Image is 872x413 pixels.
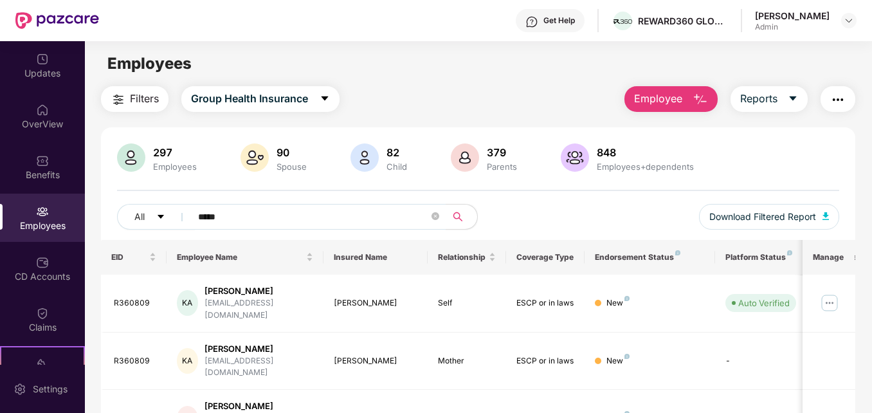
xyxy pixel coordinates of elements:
img: svg+xml;base64,PHN2ZyBpZD0iU2V0dGluZy0yMHgyMCIgeG1sbnM9Imh0dHA6Ly93d3cudzMub3JnLzIwMDAvc3ZnIiB3aW... [14,383,26,396]
img: svg+xml;base64,PHN2ZyBpZD0iRHJvcGRvd24tMzJ4MzIiIHhtbG5zPSJodHRwOi8vd3d3LnczLm9yZy8yMDAwL3N2ZyIgd2... [844,15,854,26]
img: R360%20LOGO.png [613,19,632,24]
img: svg+xml;base64,PHN2ZyB4bWxucz0iaHR0cDovL3d3dy53My5vcmcvMjAwMC9zdmciIHhtbG5zOnhsaW5rPSJodHRwOi8vd3... [561,143,589,172]
div: Child [384,161,410,172]
div: Mother [438,355,496,367]
div: Auto Verified [738,297,790,309]
span: caret-down [320,93,330,105]
img: svg+xml;base64,PHN2ZyBpZD0iSG9tZSIgeG1sbnM9Imh0dHA6Ly93d3cudzMub3JnLzIwMDAvc3ZnIiB3aWR0aD0iMjAiIG... [36,104,49,116]
td: - [715,333,806,390]
img: svg+xml;base64,PHN2ZyB4bWxucz0iaHR0cDovL3d3dy53My5vcmcvMjAwMC9zdmciIHdpZHRoPSI4IiBoZWlnaHQ9IjgiIH... [787,250,792,255]
button: Filters [101,86,168,112]
img: svg+xml;base64,PHN2ZyBpZD0iSGVscC0zMngzMiIgeG1sbnM9Imh0dHA6Ly93d3cudzMub3JnLzIwMDAvc3ZnIiB3aWR0aD... [525,15,538,28]
img: svg+xml;base64,PHN2ZyBpZD0iQ2xhaW0iIHhtbG5zPSJodHRwOi8vd3d3LnczLm9yZy8yMDAwL3N2ZyIgd2lkdGg9IjIwIi... [36,307,49,320]
div: [PERSON_NAME] [204,343,313,355]
span: Employee [634,91,682,107]
div: [PERSON_NAME] [204,400,313,412]
img: svg+xml;base64,PHN2ZyBpZD0iVXBkYXRlZCIgeG1sbnM9Imh0dHA6Ly93d3cudzMub3JnLzIwMDAvc3ZnIiB3aWR0aD0iMj... [36,53,49,66]
img: svg+xml;base64,PHN2ZyB4bWxucz0iaHR0cDovL3d3dy53My5vcmcvMjAwMC9zdmciIHdpZHRoPSI4IiBoZWlnaHQ9IjgiIH... [675,250,680,255]
div: ESCP or in laws [516,297,574,309]
div: Employees+dependents [594,161,696,172]
span: Filters [130,91,159,107]
div: Admin [755,22,830,32]
div: R360809 [114,297,156,309]
span: close-circle [431,211,439,223]
img: New Pazcare Logo [15,12,99,29]
div: Spouse [274,161,309,172]
img: svg+xml;base64,PHN2ZyB4bWxucz0iaHR0cDovL3d3dy53My5vcmcvMjAwMC9zdmciIHdpZHRoPSI4IiBoZWlnaHQ9IjgiIH... [624,354,630,359]
div: Self [438,297,496,309]
div: Parents [484,161,520,172]
div: Employees [150,161,199,172]
div: ESCP or in laws [516,355,574,367]
img: svg+xml;base64,PHN2ZyB4bWxucz0iaHR0cDovL3d3dy53My5vcmcvMjAwMC9zdmciIHhtbG5zOnhsaW5rPSJodHRwOi8vd3... [451,143,479,172]
span: search [446,212,471,222]
img: svg+xml;base64,PHN2ZyB4bWxucz0iaHR0cDovL3d3dy53My5vcmcvMjAwMC9zdmciIHdpZHRoPSI4IiBoZWlnaHQ9IjgiIH... [624,296,630,301]
img: svg+xml;base64,PHN2ZyB4bWxucz0iaHR0cDovL3d3dy53My5vcmcvMjAwMC9zdmciIHhtbG5zOnhsaW5rPSJodHRwOi8vd3... [350,143,379,172]
div: 90 [274,146,309,159]
img: manageButton [819,293,840,313]
th: Insured Name [323,240,428,275]
div: [EMAIL_ADDRESS][DOMAIN_NAME] [204,297,313,322]
span: Reports [740,91,777,107]
button: Download Filtered Report [699,204,839,230]
img: svg+xml;base64,PHN2ZyB4bWxucz0iaHR0cDovL3d3dy53My5vcmcvMjAwMC9zdmciIHhtbG5zOnhsaW5rPSJodHRwOi8vd3... [241,143,269,172]
img: svg+xml;base64,PHN2ZyB4bWxucz0iaHR0cDovL3d3dy53My5vcmcvMjAwMC9zdmciIHhtbG5zOnhsaW5rPSJodHRwOi8vd3... [822,212,829,220]
div: [PERSON_NAME] [334,355,418,367]
img: svg+xml;base64,PHN2ZyB4bWxucz0iaHR0cDovL3d3dy53My5vcmcvMjAwMC9zdmciIHdpZHRoPSIyNCIgaGVpZ2h0PSIyNC... [111,92,126,107]
th: Manage [803,240,855,275]
div: [EMAIL_ADDRESS][DOMAIN_NAME] [204,355,313,380]
img: svg+xml;base64,PHN2ZyB4bWxucz0iaHR0cDovL3d3dy53My5vcmcvMjAwMC9zdmciIHdpZHRoPSIyNCIgaGVpZ2h0PSIyNC... [830,92,846,107]
th: Coverage Type [506,240,585,275]
img: svg+xml;base64,PHN2ZyB4bWxucz0iaHR0cDovL3d3dy53My5vcmcvMjAwMC9zdmciIHdpZHRoPSIyMSIgaGVpZ2h0PSIyMC... [36,358,49,371]
img: svg+xml;base64,PHN2ZyBpZD0iQ0RfQWNjb3VudHMiIGRhdGEtbmFtZT0iQ0QgQWNjb3VudHMiIHhtbG5zPSJodHRwOi8vd3... [36,256,49,269]
button: Employee [624,86,718,112]
div: [PERSON_NAME] [334,297,418,309]
span: Employee Name [177,252,304,262]
span: Relationship [438,252,486,262]
span: Employees [107,54,192,73]
span: caret-down [788,93,798,105]
th: EID [101,240,167,275]
div: REWARD360 GLOBAL SERVICES PRIVATE LIMITED [638,15,728,27]
div: New [606,297,630,309]
button: Group Health Insurancecaret-down [181,86,340,112]
div: Endorsement Status [595,252,705,262]
th: Relationship [428,240,506,275]
div: 848 [594,146,696,159]
div: R360809 [114,355,156,367]
button: Allcaret-down [117,204,195,230]
div: Platform Status [725,252,796,262]
div: 82 [384,146,410,159]
span: caret-down [156,212,165,223]
div: 297 [150,146,199,159]
button: Reportscaret-down [731,86,808,112]
button: search [446,204,478,230]
div: KA [177,290,198,316]
div: [PERSON_NAME] [204,285,313,297]
span: close-circle [431,212,439,220]
img: svg+xml;base64,PHN2ZyBpZD0iQmVuZWZpdHMiIHhtbG5zPSJodHRwOi8vd3d3LnczLm9yZy8yMDAwL3N2ZyIgd2lkdGg9Ij... [36,154,49,167]
span: All [134,210,145,224]
span: EID [111,252,147,262]
div: Settings [29,383,71,396]
th: Employee Name [167,240,323,275]
img: svg+xml;base64,PHN2ZyB4bWxucz0iaHR0cDovL3d3dy53My5vcmcvMjAwMC9zdmciIHhtbG5zOnhsaW5rPSJodHRwOi8vd3... [693,92,708,107]
img: svg+xml;base64,PHN2ZyB4bWxucz0iaHR0cDovL3d3dy53My5vcmcvMjAwMC9zdmciIHhtbG5zOnhsaW5rPSJodHRwOi8vd3... [117,143,145,172]
div: [PERSON_NAME] [755,10,830,22]
div: Get Help [543,15,575,26]
img: svg+xml;base64,PHN2ZyBpZD0iRW1wbG95ZWVzIiB4bWxucz0iaHR0cDovL3d3dy53My5vcmcvMjAwMC9zdmciIHdpZHRoPS... [36,205,49,218]
span: Group Health Insurance [191,91,308,107]
div: 379 [484,146,520,159]
div: New [606,355,630,367]
span: Download Filtered Report [709,210,816,224]
div: KA [177,348,198,374]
